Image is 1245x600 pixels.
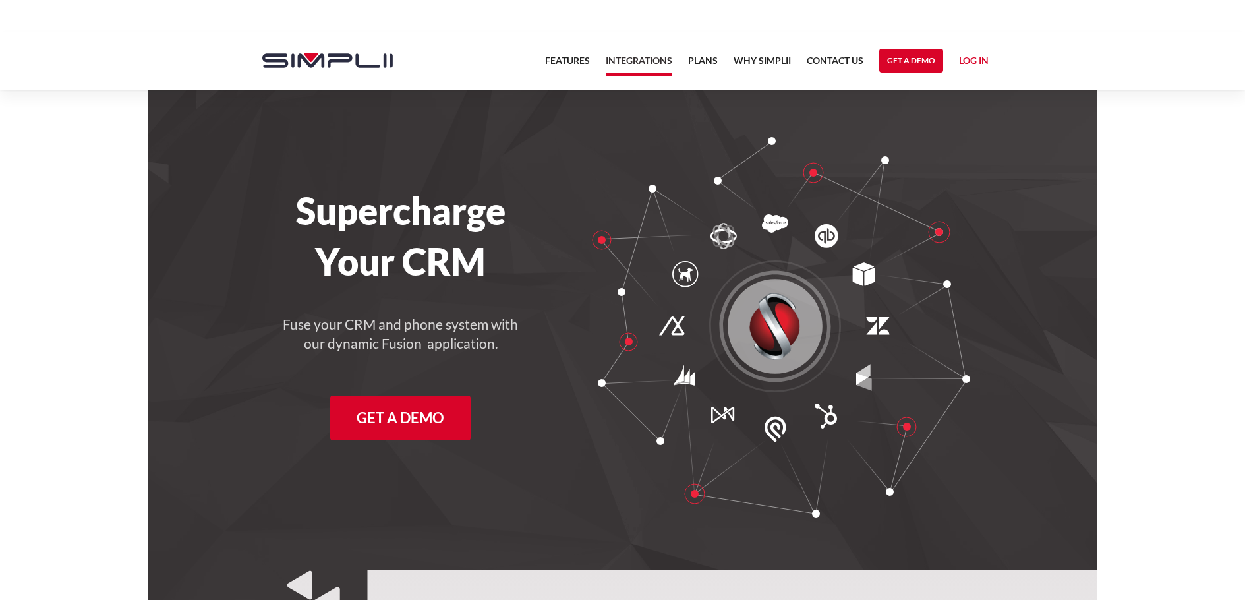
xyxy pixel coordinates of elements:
a: Log in [959,53,989,73]
a: Get a Demo [330,396,471,440]
h1: Your CRM [249,239,553,284]
a: Why Simplii [734,53,791,76]
a: Plans [688,53,718,76]
h4: Fuse your CRM and phone system with our dynamic Fusion application. [282,315,519,353]
a: Contact US [807,53,863,76]
a: Integrations [606,53,672,76]
a: Features [545,53,590,76]
h1: Supercharge [249,189,553,233]
a: Get a Demo [879,49,943,73]
img: Simplii [262,53,393,68]
a: home [249,32,393,90]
